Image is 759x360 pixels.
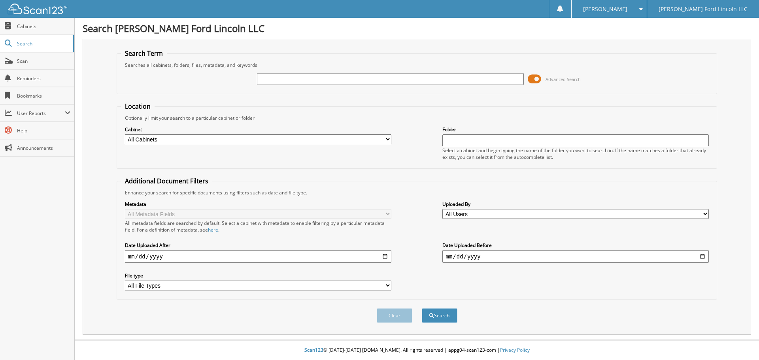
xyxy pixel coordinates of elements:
span: User Reports [17,110,65,117]
a: Privacy Policy [500,347,530,353]
label: Date Uploaded Before [442,242,709,249]
span: [PERSON_NAME] Ford Lincoln LLC [659,7,748,11]
legend: Additional Document Filters [121,177,212,185]
label: Date Uploaded After [125,242,391,249]
span: Scan123 [304,347,323,353]
button: Search [422,308,457,323]
div: Optionally limit your search to a particular cabinet or folder [121,115,713,121]
h1: Search [PERSON_NAME] Ford Lincoln LLC [83,22,751,35]
div: Searches all cabinets, folders, files, metadata, and keywords [121,62,713,68]
span: Cabinets [17,23,70,30]
button: Clear [377,308,412,323]
div: © [DATE]-[DATE] [DOMAIN_NAME]. All rights reserved | appg04-scan123-com | [75,341,759,360]
a: here [208,226,218,233]
label: File type [125,272,391,279]
span: Scan [17,58,70,64]
span: Search [17,40,69,47]
span: Advanced Search [546,76,581,82]
div: Enhance your search for specific documents using filters such as date and file type. [121,189,713,196]
img: scan123-logo-white.svg [8,4,67,14]
span: Bookmarks [17,92,70,99]
input: end [442,250,709,263]
legend: Location [121,102,155,111]
input: start [125,250,391,263]
legend: Search Term [121,49,167,58]
label: Uploaded By [442,201,709,207]
label: Cabinet [125,126,391,133]
span: Help [17,127,70,134]
label: Metadata [125,201,391,207]
div: Select a cabinet and begin typing the name of the folder you want to search in. If the name match... [442,147,709,160]
span: Announcements [17,145,70,151]
span: Reminders [17,75,70,82]
label: Folder [442,126,709,133]
span: [PERSON_NAME] [583,7,627,11]
div: All metadata fields are searched by default. Select a cabinet with metadata to enable filtering b... [125,220,391,233]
